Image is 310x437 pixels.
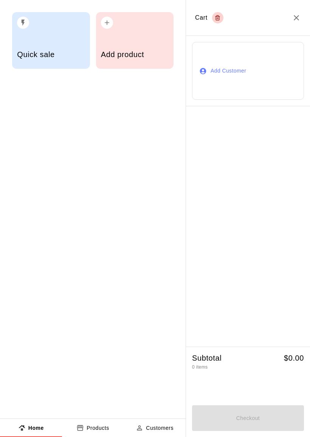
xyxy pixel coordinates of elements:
button: Empty cart [212,12,223,23]
h5: $ 0.00 [284,353,304,363]
span: 0 items [192,364,208,370]
h5: Add product [101,50,169,60]
p: Home [28,424,44,432]
button: Close [292,13,301,22]
button: Add product [96,12,174,69]
button: Quick sale [12,12,90,69]
p: Products [87,424,109,432]
p: Customers [146,424,174,432]
div: Cart [195,12,223,23]
h5: Subtotal [192,353,222,363]
h5: Quick sale [17,50,85,60]
button: Add Customer [192,42,304,100]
